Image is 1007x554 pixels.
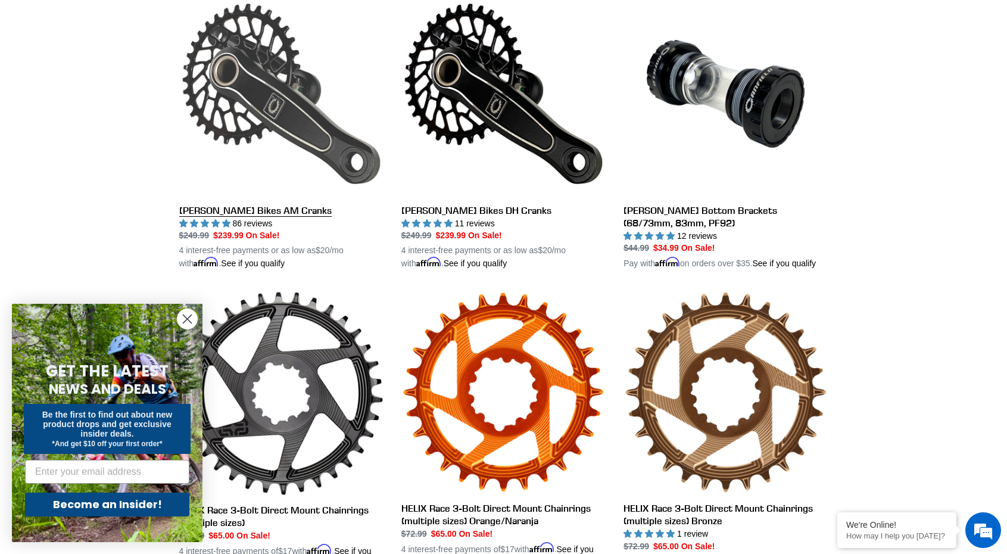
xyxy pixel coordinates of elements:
[25,493,189,516] button: Become an Insider!
[25,460,189,484] input: Enter your email address
[42,410,173,438] span: Be the first to find out about new product drops and get exclusive insider deals.
[46,360,169,382] span: GET THE LATEST
[846,520,947,530] div: We're Online!
[52,440,162,448] span: *And get $10 off your first order*
[846,531,947,540] p: How may I help you today?
[49,379,166,399] span: NEWS AND DEALS
[177,309,198,329] button: Close dialog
